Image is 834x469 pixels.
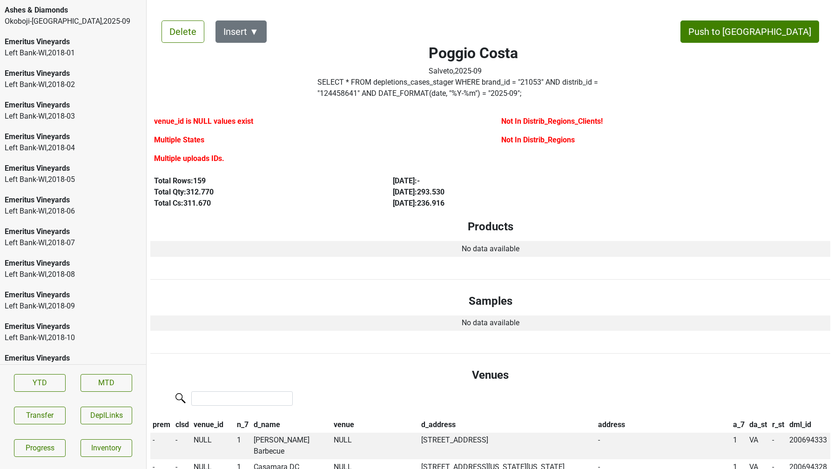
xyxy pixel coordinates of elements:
div: Left Bank-WI , 2018 - 07 [5,237,141,248]
td: No data available [150,241,830,257]
div: Okoboji-[GEOGRAPHIC_DATA] , 2025 - 09 [5,16,141,27]
th: a_7: activate to sort column ascending [731,417,747,433]
div: Emeritus Vineyards [5,68,141,79]
div: Left Bank-WI , 2018 - 03 [5,111,141,122]
div: [DATE] : 293.530 [393,187,610,198]
h4: Venues [158,368,823,382]
div: Emeritus Vineyards [5,131,141,142]
a: MTD [81,374,132,392]
div: Emeritus Vineyards [5,289,141,301]
button: Insert ▼ [215,20,267,43]
label: Multiple uploads IDs. [154,153,224,164]
div: Emeritus Vineyards [5,321,141,332]
div: Emeritus Vineyards [5,100,141,111]
button: Transfer [14,407,66,424]
h2: Poggio Costa [429,44,518,62]
th: address: activate to sort column ascending [596,417,731,433]
a: YTD [14,374,66,392]
div: Emeritus Vineyards [5,226,141,237]
td: No data available [150,315,830,331]
div: Salveto , 2025 - 09 [429,66,518,77]
label: Multiple States [154,134,204,146]
div: Emeritus Vineyards [5,194,141,206]
td: NULL [331,433,419,460]
th: venue_id: activate to sort column ascending [192,417,235,433]
th: clsd: activate to sort column ascending [173,417,192,433]
div: Ashes & Diamonds [5,5,141,16]
div: Left Bank-WI , 2018 - 05 [5,174,141,185]
td: VA [747,433,770,460]
td: - [596,433,731,460]
label: venue_id is NULL values exist [154,116,253,127]
label: Not In Distrib_Regions_Clients! [501,116,603,127]
td: 1 [235,433,252,460]
td: - [770,433,787,460]
th: dml_id: activate to sort column ascending [787,417,830,433]
button: Delete [161,20,204,43]
div: Left Bank-WI , 2018 - 01 [5,47,141,59]
td: 200694333 [787,433,830,460]
div: Left Bank-WI , 2018 - 08 [5,269,141,280]
button: DeplLinks [81,407,132,424]
div: Left Bank-WI , 2018 - 10 [5,332,141,343]
th: n_7: activate to sort column ascending [235,417,252,433]
div: Emeritus Vineyards [5,353,141,364]
td: [STREET_ADDRESS] [419,433,596,460]
div: Total Cs: 311.670 [154,198,371,209]
td: NULL [192,433,235,460]
th: r_st: activate to sort column ascending [770,417,787,433]
button: Push to [GEOGRAPHIC_DATA] [680,20,819,43]
div: Emeritus Vineyards [5,258,141,269]
div: Left Bank-WI , 2018 - 06 [5,206,141,217]
h4: Samples [158,295,823,308]
a: Progress [14,439,66,457]
th: d_address: activate to sort column ascending [419,417,596,433]
div: Left Bank-WI , 2018 - 11 [5,364,141,375]
div: [DATE] : 236.916 [393,198,610,209]
label: Not In Distrib_Regions [501,134,575,146]
div: Total Qty: 312.770 [154,187,371,198]
div: Emeritus Vineyards [5,163,141,174]
div: Left Bank-WI , 2018 - 02 [5,79,141,90]
th: da_st: activate to sort column ascending [747,417,770,433]
th: venue: activate to sort column ascending [331,417,419,433]
div: Left Bank-WI , 2018 - 09 [5,301,141,312]
div: Emeritus Vineyards [5,36,141,47]
th: prem: activate to sort column descending [150,417,173,433]
th: d_name: activate to sort column ascending [251,417,331,433]
td: - [150,433,173,460]
h4: Products [158,220,823,234]
div: Total Rows: 159 [154,175,371,187]
div: [DATE] : - [393,175,610,187]
td: - [173,433,192,460]
div: Left Bank-WI , 2018 - 04 [5,142,141,154]
a: Inventory [81,439,132,457]
label: Click to copy query [317,77,630,99]
td: [PERSON_NAME] Barbecue [251,433,331,460]
td: 1 [731,433,747,460]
